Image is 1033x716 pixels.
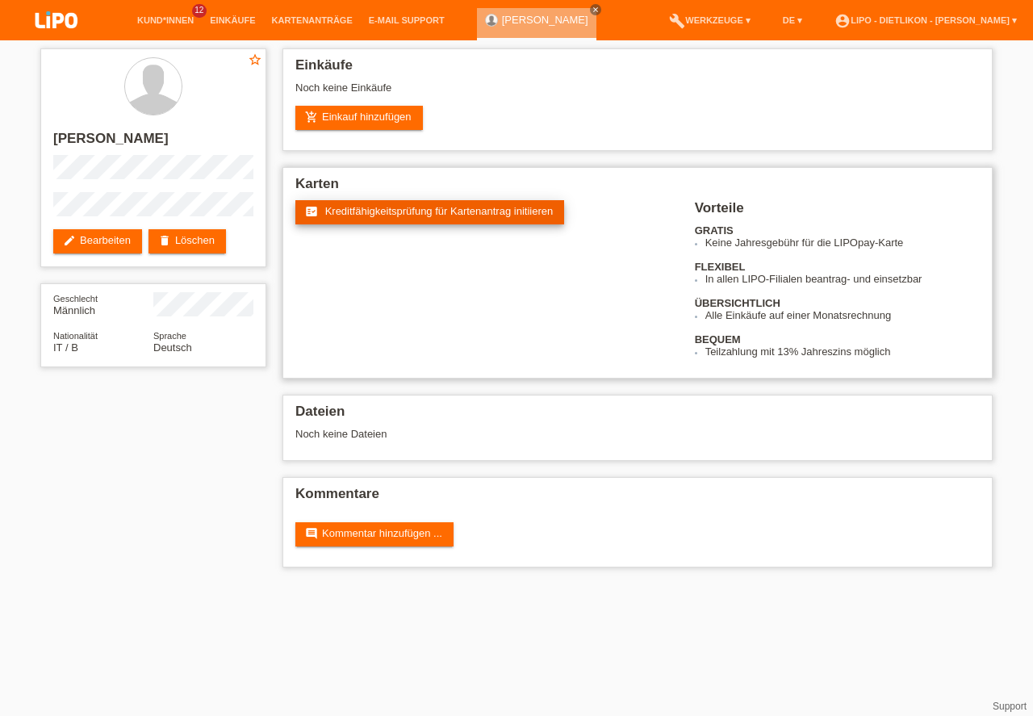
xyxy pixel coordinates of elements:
li: In allen LIPO-Filialen beantrag- und einsetzbar [705,273,980,285]
a: add_shopping_cartEinkauf hinzufügen [295,106,423,130]
div: Noch keine Einkäufe [295,82,980,106]
a: fact_check Kreditfähigkeitsprüfung für Kartenantrag initiieren [295,200,564,224]
i: add_shopping_cart [305,111,318,124]
span: 12 [192,4,207,18]
a: account_circleLIPO - Dietlikon - [PERSON_NAME] ▾ [826,15,1025,25]
b: GRATIS [695,224,734,237]
h2: Kommentare [295,486,980,510]
span: Geschlecht [53,294,98,304]
span: Nationalität [53,331,98,341]
a: commentKommentar hinzufügen ... [295,522,454,546]
a: deleteLöschen [148,229,226,253]
h2: Dateien [295,404,980,428]
a: Kund*innen [129,15,202,25]
i: comment [305,527,318,540]
a: star_border [248,52,262,69]
a: close [590,4,601,15]
h2: Karten [295,176,980,200]
span: Sprache [153,331,186,341]
a: E-Mail Support [361,15,453,25]
div: Männlich [53,292,153,316]
a: LIPO pay [16,33,97,45]
i: star_border [248,52,262,67]
span: Deutsch [153,341,192,354]
span: Italien / B / 29.01.2024 [53,341,78,354]
a: Support [993,701,1027,712]
b: BEQUEM [695,333,741,345]
a: DE ▾ [775,15,810,25]
i: account_circle [834,13,851,29]
li: Keine Jahresgebühr für die LIPOpay-Karte [705,237,980,249]
h2: [PERSON_NAME] [53,131,253,155]
li: Teilzahlung mit 13% Jahreszins möglich [705,345,980,358]
i: close [592,6,600,14]
li: Alle Einkäufe auf einer Monatsrechnung [705,309,980,321]
a: Einkäufe [202,15,263,25]
h2: Einkäufe [295,57,980,82]
b: FLEXIBEL [695,261,746,273]
h2: Vorteile [695,200,980,224]
i: fact_check [305,205,318,218]
a: buildWerkzeuge ▾ [661,15,759,25]
div: Noch keine Dateien [295,428,788,440]
a: editBearbeiten [53,229,142,253]
b: ÜBERSICHTLICH [695,297,780,309]
a: Kartenanträge [264,15,361,25]
i: delete [158,234,171,247]
a: [PERSON_NAME] [502,14,588,26]
i: edit [63,234,76,247]
span: Kreditfähigkeitsprüfung für Kartenantrag initiieren [325,205,554,217]
i: build [669,13,685,29]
